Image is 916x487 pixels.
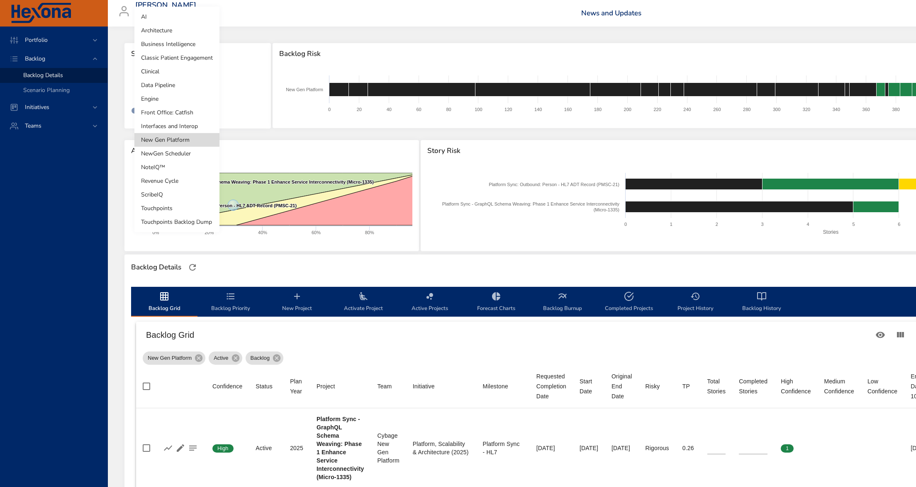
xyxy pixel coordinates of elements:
[134,174,219,188] li: Revenue Cycle
[134,65,219,78] li: Clinical
[134,37,219,51] li: Business Intelligence
[134,147,219,160] li: NewGen Scheduler
[134,160,219,174] li: NoteIQ™
[134,201,219,215] li: Touchpoints
[134,51,219,65] li: Classic Patient Engagement
[134,78,219,92] li: Data Pipeline
[134,92,219,106] li: Engine
[134,188,219,201] li: ScribeIQ
[134,119,219,133] li: Interfaces and Interop
[134,106,219,119] li: Front Office: Catfish
[134,215,219,229] li: Touchpoints Backlog Dump
[134,10,219,24] li: AI
[134,24,219,37] li: Architecture
[134,133,219,147] li: New Gen Platform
